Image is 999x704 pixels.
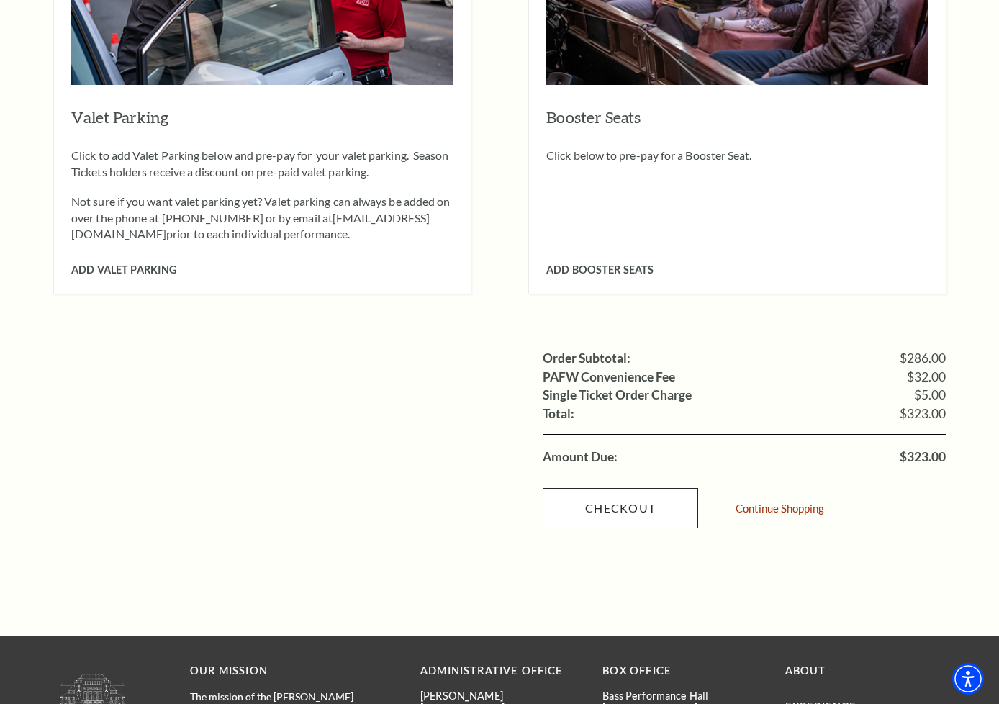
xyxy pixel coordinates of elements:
[736,503,824,514] a: Continue Shopping
[914,389,946,402] span: $5.00
[543,488,698,528] a: Checkout
[900,352,946,365] span: $286.00
[71,263,176,276] span: Add Valet Parking
[785,664,826,677] a: About
[900,451,946,464] span: $323.00
[543,407,574,420] label: Total:
[71,194,453,242] p: Not sure if you want valet parking yet? Valet parking can always be added on over the phone at [P...
[71,148,453,180] p: Click to add Valet Parking below and pre-pay for your valet parking. Season Tickets holders recei...
[420,662,581,680] p: Administrative Office
[952,663,984,695] div: Accessibility Menu
[71,107,453,137] h3: Valet Parking
[602,662,763,680] p: BOX OFFICE
[543,389,692,402] label: Single Ticket Order Charge
[543,352,630,365] label: Order Subtotal:
[543,371,675,384] label: PAFW Convenience Fee
[602,690,763,702] p: Bass Performance Hall
[190,662,370,680] p: OUR MISSION
[546,148,928,163] p: Click below to pre-pay for a Booster Seat.
[546,263,654,276] span: Add Booster Seats
[543,451,618,464] label: Amount Due:
[546,107,928,137] h3: Booster Seats
[900,407,946,420] span: $323.00
[907,371,946,384] span: $32.00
